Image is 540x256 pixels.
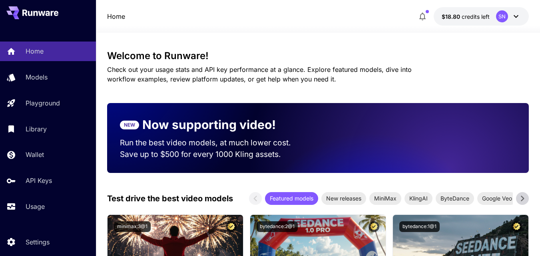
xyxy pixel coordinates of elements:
[120,137,305,149] p: Run the best video models, at much lower cost.
[369,221,379,232] button: Certified Model – Vetted for best performance and includes a commercial license.
[477,194,517,202] span: Google Veo
[124,121,135,129] p: NEW
[226,221,237,232] button: Certified Model – Vetted for best performance and includes a commercial license.
[369,194,401,202] span: MiniMax
[120,149,305,160] p: Save up to $500 for every 1000 Kling assets.
[107,50,529,62] h3: Welcome to Runware!
[26,46,44,56] p: Home
[26,237,50,247] p: Settings
[369,192,401,205] div: MiniMax
[107,12,125,21] nav: breadcrumb
[107,65,412,83] span: Check out your usage stats and API key performance at a glance. Explore featured models, dive int...
[399,221,440,232] button: bytedance:1@1
[26,176,52,185] p: API Keys
[265,194,318,202] span: Featured models
[436,192,474,205] div: ByteDance
[442,13,462,20] span: $18.80
[265,192,318,205] div: Featured models
[434,7,529,26] button: $18.80371SN
[26,98,60,108] p: Playground
[26,150,44,159] p: Wallet
[321,192,366,205] div: New releases
[114,221,151,232] button: minimax:3@1
[511,221,522,232] button: Certified Model – Vetted for best performance and includes a commercial license.
[477,192,517,205] div: Google Veo
[107,12,125,21] a: Home
[436,194,474,202] span: ByteDance
[405,194,432,202] span: KlingAI
[496,10,508,22] div: SN
[257,221,298,232] button: bytedance:2@1
[26,124,47,134] p: Library
[321,194,366,202] span: New releases
[26,202,45,211] p: Usage
[26,72,48,82] p: Models
[442,12,490,21] div: $18.80371
[107,192,233,204] p: Test drive the best video models
[405,192,432,205] div: KlingAI
[462,13,490,20] span: credits left
[142,116,276,134] p: Now supporting video!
